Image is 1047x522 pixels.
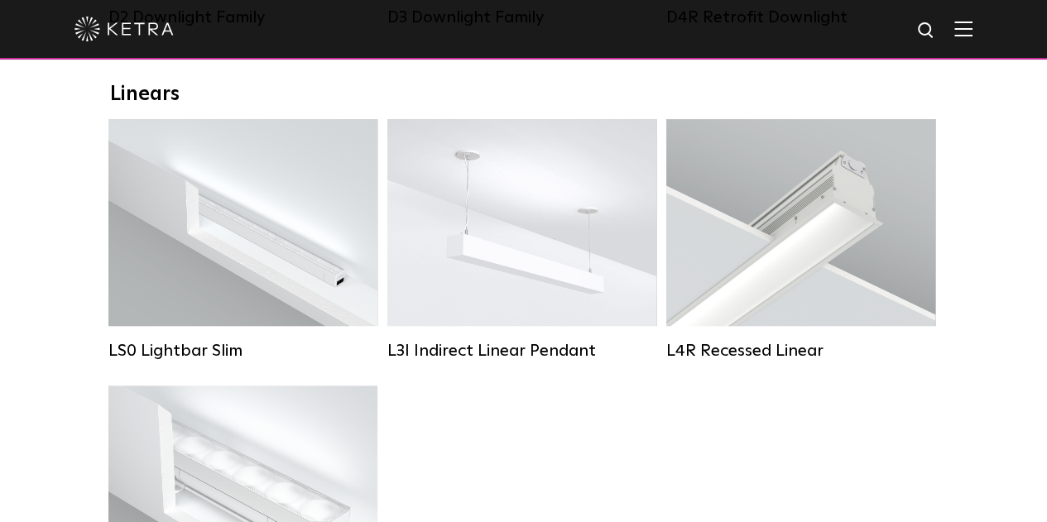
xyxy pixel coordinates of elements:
a: L4R Recessed Linear Lumen Output:400 / 600 / 800 / 1000Colors:White / BlackControl:Lutron Clear C... [666,119,935,361]
img: search icon [916,21,937,41]
div: L3I Indirect Linear Pendant [387,341,656,361]
div: LS0 Lightbar Slim [108,341,377,361]
div: L4R Recessed Linear [666,341,935,361]
img: Hamburger%20Nav.svg [954,21,973,36]
a: LS0 Lightbar Slim Lumen Output:200 / 350Colors:White / BlackControl:X96 Controller [108,119,377,361]
div: Linears [110,83,938,107]
img: ketra-logo-2019-white [74,17,174,41]
a: L3I Indirect Linear Pendant Lumen Output:400 / 600 / 800 / 1000Housing Colors:White / BlackContro... [387,119,656,361]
